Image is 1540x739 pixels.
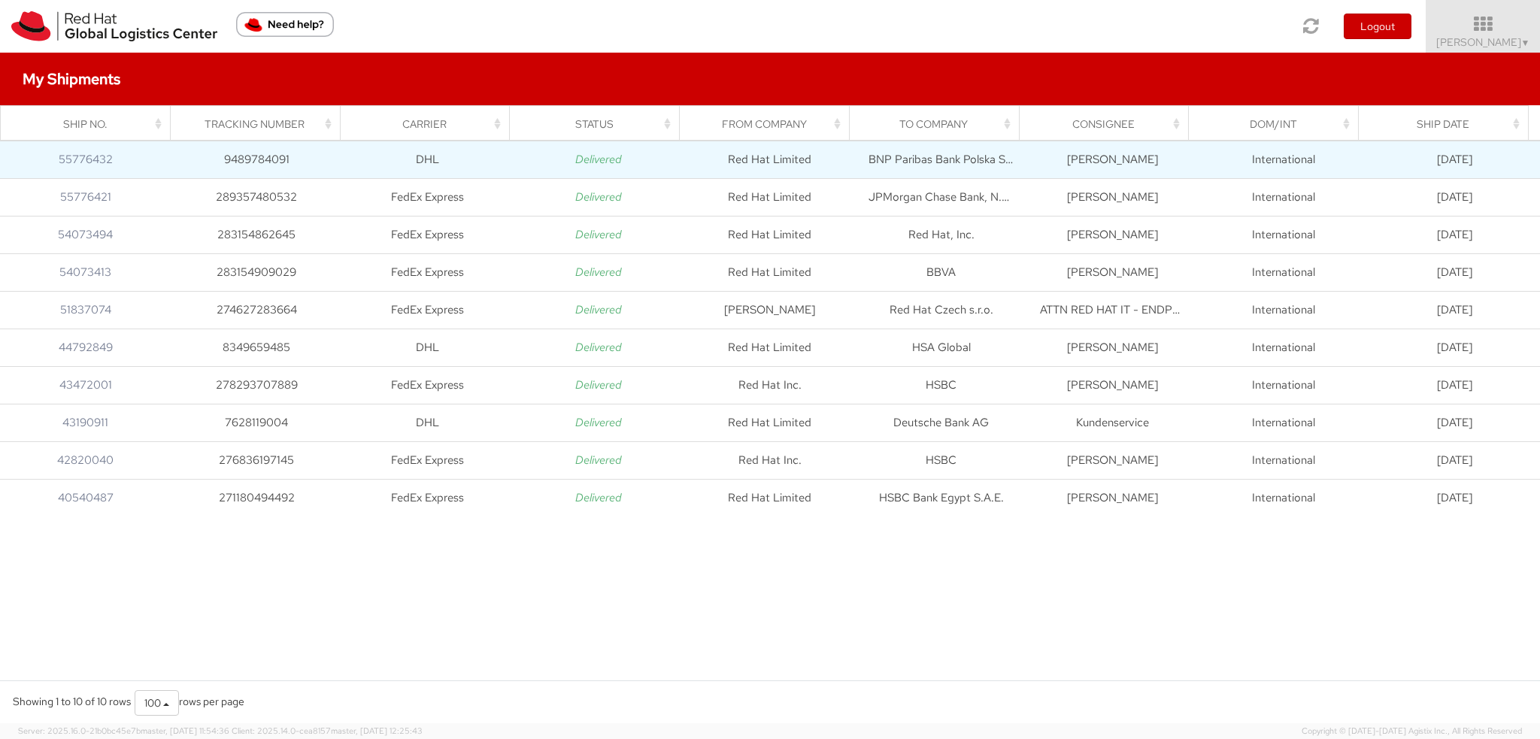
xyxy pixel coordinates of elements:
i: Delivered [575,490,622,505]
i: Delivered [575,340,622,355]
td: 276836197145 [171,442,343,480]
td: HSBC [856,442,1027,480]
td: International [1198,480,1369,517]
td: BNP Paribas Bank Polska S.A [856,141,1027,179]
div: To Company [862,117,1014,132]
span: Showing 1 to 10 of 10 rows [13,695,131,708]
td: [DATE] [1369,292,1540,329]
a: 54073413 [59,265,111,280]
h4: My Shipments [23,71,120,87]
td: [DATE] [1369,329,1540,367]
td: [PERSON_NAME] [684,292,856,329]
td: DHL [342,329,514,367]
div: Consignee [1032,117,1184,132]
i: Delivered [575,152,622,167]
a: 40540487 [58,490,114,505]
a: 43472001 [59,377,112,392]
td: Red Hat Limited [684,480,856,517]
div: Ship No. [14,117,165,132]
td: 9489784091 [171,141,343,179]
td: 283154909029 [171,254,343,292]
td: FedEx Express [342,254,514,292]
button: Need help? [236,12,334,37]
td: International [1198,404,1369,442]
a: 55776432 [59,152,113,167]
span: ▼ [1521,37,1530,49]
span: [PERSON_NAME] [1436,35,1530,49]
img: rh-logistics-00dfa346123c4ec078e1.svg [11,11,217,41]
td: Red Hat Czech s.r.o. [856,292,1027,329]
td: 271180494492 [171,480,343,517]
td: [DATE] [1369,404,1540,442]
td: International [1198,292,1369,329]
td: ATTN RED HAT IT - ENDPOINT SYSTEM [1026,292,1198,329]
span: master, [DATE] 11:54:36 [141,725,229,736]
td: FedEx Express [342,217,514,254]
td: HSA Global [856,329,1027,367]
td: 278293707889 [171,367,343,404]
span: master, [DATE] 12:25:43 [331,725,423,736]
i: Delivered [575,415,622,430]
td: HSBC Bank Egypt S.A.E. [856,480,1027,517]
td: [DATE] [1369,141,1540,179]
a: 42820040 [57,453,114,468]
td: BBVA [856,254,1027,292]
td: FedEx Express [342,179,514,217]
td: Kundenservice [1026,404,1198,442]
button: 100 [135,690,179,716]
td: [PERSON_NAME] [1026,254,1198,292]
td: 7628119004 [171,404,343,442]
a: 55776421 [60,189,111,204]
i: Delivered [575,227,622,242]
a: 51837074 [60,302,111,317]
td: International [1198,141,1369,179]
td: [PERSON_NAME] [1026,442,1198,480]
td: Red Hat Limited [684,179,856,217]
td: [DATE] [1369,179,1540,217]
td: International [1198,179,1369,217]
td: [DATE] [1369,217,1540,254]
td: International [1198,217,1369,254]
td: International [1198,254,1369,292]
td: 8349659485 [171,329,343,367]
td: International [1198,367,1369,404]
i: Delivered [575,189,622,204]
td: International [1198,329,1369,367]
td: [PERSON_NAME] [1026,217,1198,254]
td: [DATE] [1369,442,1540,480]
td: FedEx Express [342,480,514,517]
td: DHL [342,404,514,442]
td: FedEx Express [342,292,514,329]
td: International [1198,442,1369,480]
span: Copyright © [DATE]-[DATE] Agistix Inc., All Rights Reserved [1302,725,1522,737]
td: Red Hat Inc. [684,442,856,480]
td: [DATE] [1369,480,1540,517]
td: [PERSON_NAME] [1026,367,1198,404]
td: FedEx Express [342,442,514,480]
td: HSBC [856,367,1027,404]
i: Delivered [575,265,622,280]
a: 43190911 [62,415,108,430]
td: Red Hat Limited [684,254,856,292]
div: Status [523,117,675,132]
i: Delivered [575,453,622,468]
div: From Company [693,117,844,132]
a: 54073494 [58,227,113,242]
td: Red Hat, Inc. [856,217,1027,254]
td: DHL [342,141,514,179]
td: FedEx Express [342,367,514,404]
td: Red Hat Inc. [684,367,856,404]
td: Red Hat Limited [684,404,856,442]
div: Dom/Int [1202,117,1354,132]
div: Carrier [353,117,505,132]
td: JPMorgan Chase Bank, N.A. Singapore Branch [856,179,1027,217]
i: Delivered [575,302,622,317]
td: [PERSON_NAME] [1026,141,1198,179]
td: Red Hat Limited [684,329,856,367]
td: [PERSON_NAME] [1026,179,1198,217]
div: Ship Date [1372,117,1523,132]
td: [DATE] [1369,367,1540,404]
i: Delivered [575,377,622,392]
td: Deutsche Bank AG [856,404,1027,442]
td: 289357480532 [171,179,343,217]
